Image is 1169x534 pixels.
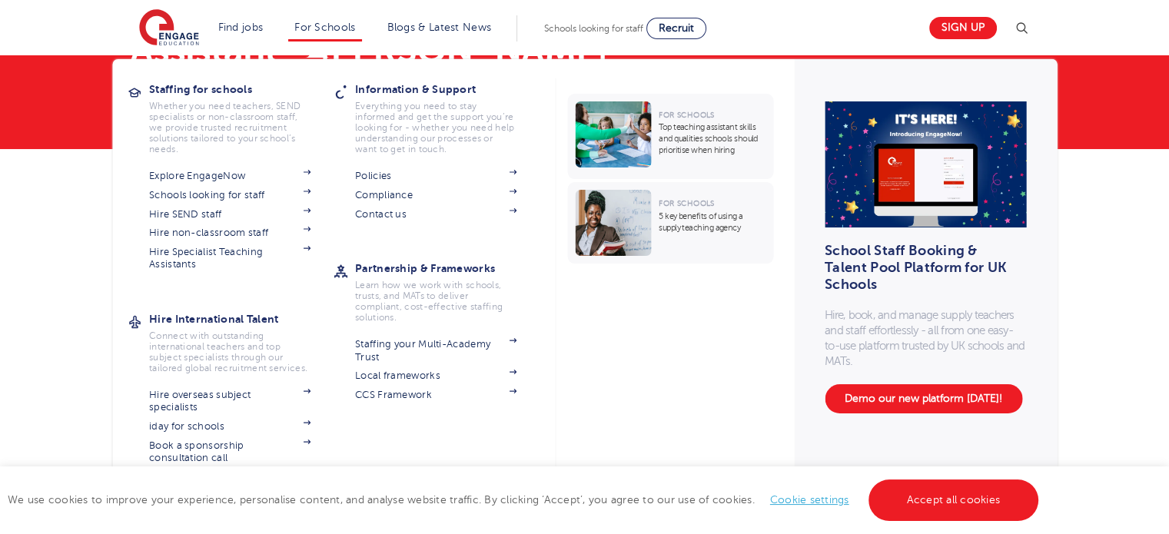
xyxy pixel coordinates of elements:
a: Local frameworks [355,370,516,382]
h3: Hire International Talent [149,308,334,330]
a: Schools looking for staff [149,189,311,201]
span: Subscribe to updates from Engage [18,403,171,414]
a: Book a sponsorship consultation call [149,439,311,465]
a: Staffing your Multi-Academy Trust [355,338,516,363]
a: Accept all cookies [868,479,1039,521]
p: Everything you need to stay informed and get the support you’re looking for - whether you need he... [355,101,516,154]
span: Schools looking for staff [544,23,643,34]
h3: Staffing for schools [149,78,334,100]
a: Hire Specialist Teaching Assistants [149,246,311,271]
input: *Contact Number [455,51,904,81]
p: 5 key benefits of using a supply teaching agency [659,211,765,234]
p: Hire, book, and manage supply teachers and staff effortlessly - all from one easy-to-use platform... [825,307,1026,369]
p: Whether you need teachers, SEND specialists or non-classroom staff, we provide trusted recruitmen... [149,101,311,154]
h3: Partnership & Frameworks [355,257,540,279]
a: Hire International TalentConnect with outstanding international teachers and top subject speciali... [149,308,334,373]
a: Explore EngageNow [149,170,311,182]
a: Find jobs [218,22,264,33]
a: Hire SEND staff [149,208,311,221]
span: We use cookies to improve your experience, personalise content, and analyse website traffic. By c... [8,494,1042,506]
a: CCS Framework [355,389,516,401]
a: Blogs & Latest News [387,22,492,33]
input: *Last name [455,3,904,34]
a: Hire non-classroom staff [149,227,311,239]
span: For Schools [659,199,714,207]
input: Subscribe to updates from Engage [4,402,14,412]
a: Partnership & FrameworksLearn how we work with schools, trusts, and MATs to deliver compliant, co... [355,257,540,323]
p: Connect with outstanding international teachers and top subject specialists through our tailored ... [149,330,311,373]
a: Sign up [929,17,997,39]
a: Cookie settings [770,494,849,506]
h3: School Staff Booking & Talent Pool Platform for UK Schools [825,250,1016,284]
a: For SchoolsTop teaching assistant skills and qualities schools should prioritise when hiring [567,94,777,179]
a: iday for schools [149,420,311,433]
span: For Schools [659,111,714,119]
a: Recruit [646,18,706,39]
p: Top teaching assistant skills and qualities schools should prioritise when hiring [659,121,765,156]
a: Demo our new platform [DATE]! [825,384,1022,413]
a: For Schools [294,22,355,33]
span: Recruit [659,22,694,34]
img: Engage Education [139,9,199,48]
a: Policies [355,170,516,182]
a: For Schools5 key benefits of using a supply teaching agency [567,182,777,264]
h3: Information & Support [355,78,540,100]
a: Contact us [355,208,516,221]
a: Hire overseas subject specialists [149,389,311,414]
a: Information & SupportEverything you need to stay informed and get the support you’re looking for ... [355,78,540,154]
a: Staffing for schoolsWhether you need teachers, SEND specialists or non-classroom staff, we provid... [149,78,334,154]
p: Learn how we work with schools, trusts, and MATs to deliver compliant, cost-effective staffing so... [355,280,516,323]
a: Compliance [355,189,516,201]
